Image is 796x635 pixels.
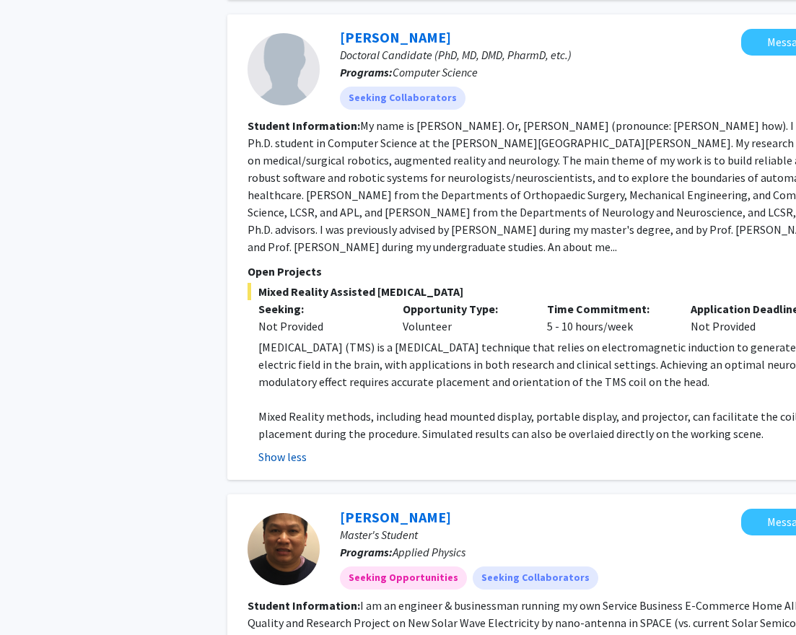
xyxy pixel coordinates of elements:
[340,28,451,46] a: [PERSON_NAME]
[11,570,61,624] iframe: Chat
[248,264,322,279] span: Open Projects
[248,598,360,613] b: Student Information:
[340,566,467,590] mat-chip: Seeking Opportunities
[536,300,681,335] div: 5 - 10 hours/week
[393,545,465,559] span: Applied Physics
[258,300,381,317] p: Seeking:
[473,566,598,590] mat-chip: Seeking Collaborators
[340,527,418,542] span: Master's Student
[340,545,393,559] b: Programs:
[393,65,478,79] span: Computer Science
[340,65,393,79] b: Programs:
[340,508,451,526] a: [PERSON_NAME]
[392,300,536,335] div: Volunteer
[340,87,465,110] mat-chip: Seeking Collaborators
[248,118,360,133] b: Student Information:
[258,448,307,465] button: Show less
[547,300,670,317] p: Time Commitment:
[403,300,525,317] p: Opportunity Type:
[340,48,572,62] span: Doctoral Candidate (PhD, MD, DMD, PharmD, etc.)
[258,317,381,335] div: Not Provided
